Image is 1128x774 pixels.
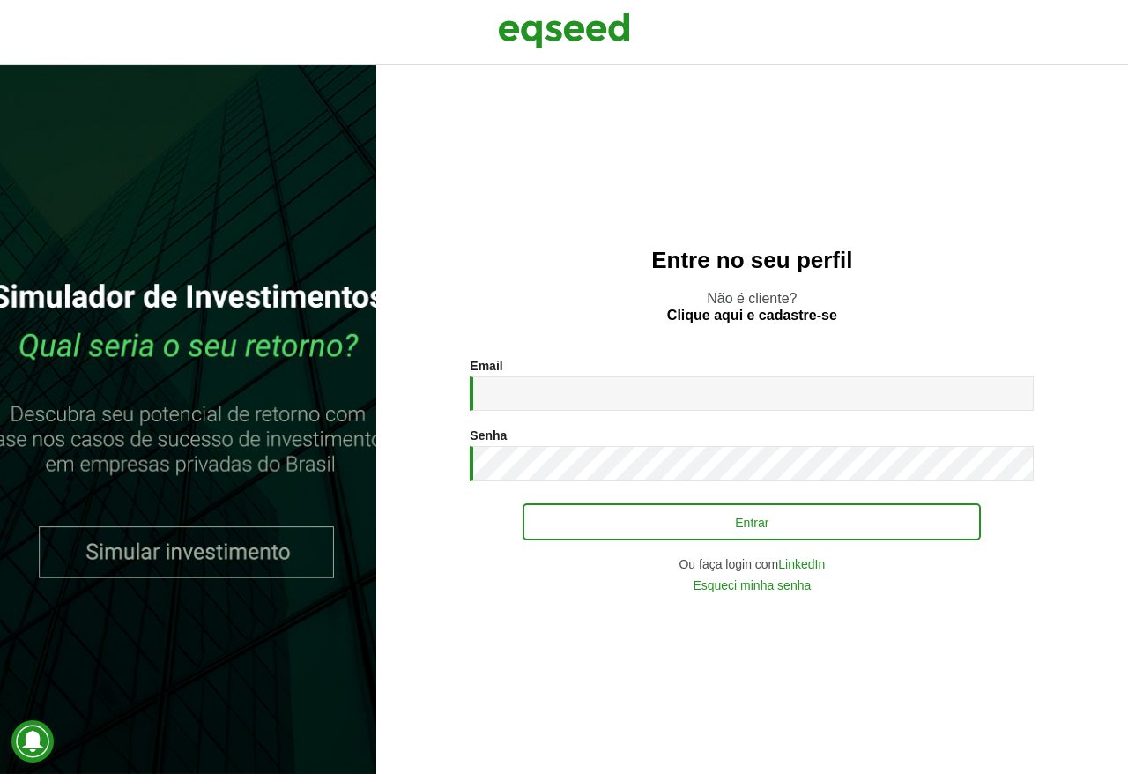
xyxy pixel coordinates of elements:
div: Ou faça login com [470,558,1034,570]
a: Clique aqui e cadastre-se [667,309,837,323]
a: LinkedIn [778,558,825,570]
img: EqSeed Logo [498,9,630,53]
label: Email [470,360,502,372]
a: Esqueci minha senha [693,579,811,592]
h2: Entre no seu perfil [412,248,1093,273]
label: Senha [470,429,507,442]
p: Não é cliente? [412,290,1093,324]
button: Entrar [523,503,981,540]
